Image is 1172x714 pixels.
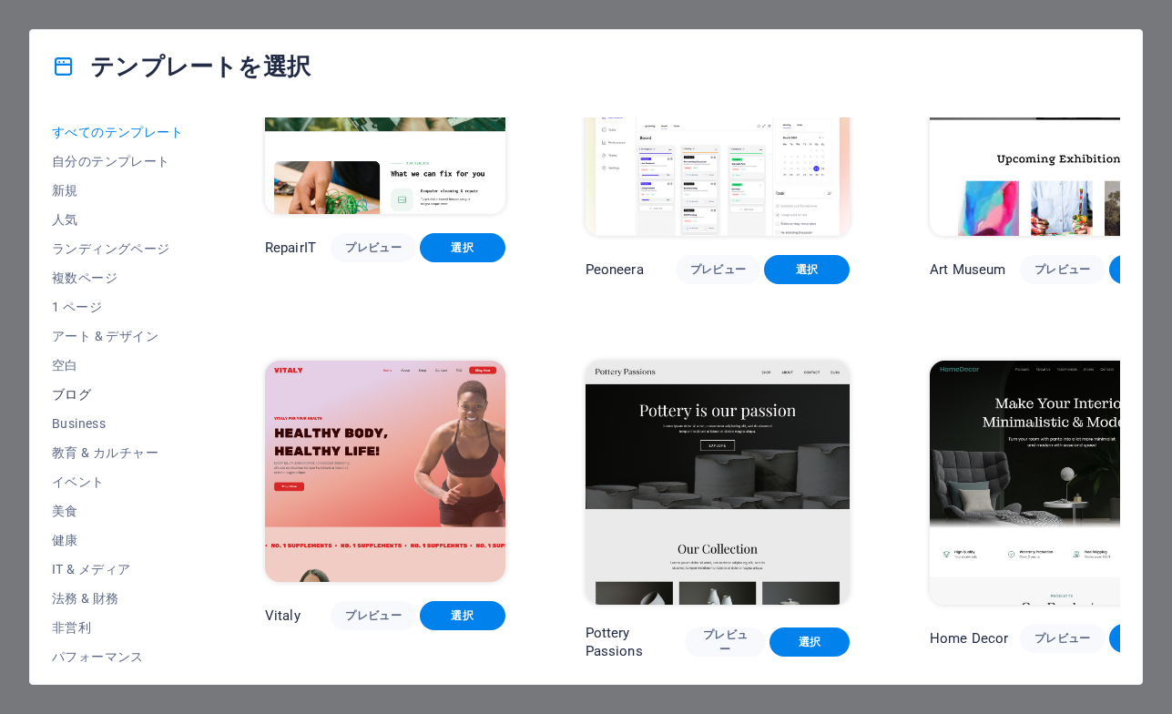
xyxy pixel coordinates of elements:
button: すべてのテンプレート [52,117,185,147]
span: 健康 [52,533,185,547]
button: 1 ページ [52,292,185,321]
button: 健康 [52,525,185,555]
button: 選択 [420,233,505,262]
span: アート & デザイン [52,329,185,343]
button: アート & デザイン [52,321,185,351]
span: プレビュー [1034,631,1091,646]
span: 新規 [52,183,185,198]
p: Vitaly [265,607,301,625]
button: IT & メディア [52,555,185,584]
button: 選択 [764,255,850,284]
span: 選択 [434,240,491,255]
span: すべてのテンプレート [52,125,185,139]
span: 空白 [52,358,185,372]
span: 美食 [52,504,185,518]
span: 選択 [779,262,835,277]
span: パフォーマンス [52,649,185,664]
span: IT & メディア [52,562,185,576]
button: 自分のテンプレート [52,147,185,176]
button: プレビュー [685,627,765,657]
p: Peoneera [586,260,644,279]
button: 空白 [52,351,185,380]
span: 複数ページ [52,270,185,285]
span: プレビュー [1034,262,1091,277]
button: ブログ [52,380,185,409]
img: Pottery Passions [586,361,850,605]
button: プレビュー [1020,255,1106,284]
span: Business [52,416,185,431]
button: 新規 [52,176,185,205]
button: プレビュー [676,255,761,284]
button: ランディングページ [52,234,185,263]
button: 法務 & 財務 [52,584,185,613]
span: イベント [52,474,185,489]
button: パフォーマンス [52,642,185,671]
span: 法務 & 財務 [52,591,185,606]
span: 人気 [52,212,185,227]
h4: テンプレートを選択 [52,52,311,81]
button: Business [52,409,185,438]
p: RepairIT [265,239,316,257]
img: Vitaly [265,361,505,582]
span: 教育 & カルチャー [52,445,185,460]
button: イベント [52,467,185,496]
p: Art Museum [930,260,1005,279]
span: 非営利 [52,620,185,635]
span: 選択 [434,608,491,623]
span: 選択 [784,635,835,649]
button: 選択 [420,601,505,630]
button: 複数ページ [52,263,185,292]
button: 選択 [769,627,850,657]
button: プレビュー [331,233,416,262]
span: 1 ページ [52,300,185,314]
span: ランディングページ [52,241,185,256]
p: Pottery Passions [586,624,686,660]
span: プレビュー [690,262,747,277]
button: 非営利 [52,613,185,642]
span: プレビュー [345,608,402,623]
button: 美食 [52,496,185,525]
button: 人気 [52,205,185,234]
span: 自分のテンプレート [52,154,185,168]
span: プレビュー [345,240,402,255]
button: プレビュー [1020,624,1106,653]
span: プレビュー [699,627,750,657]
span: ブログ [52,387,185,402]
button: プレビュー [331,601,416,630]
p: Home Decor [930,629,1008,648]
button: 教育 & カルチャー [52,438,185,467]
